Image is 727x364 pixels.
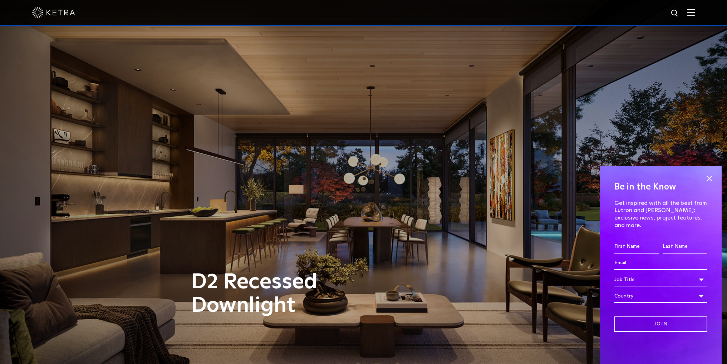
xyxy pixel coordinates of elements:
h4: Be in the Know [614,180,707,194]
div: Country [614,289,707,303]
p: Get inspired with all the best from Lutron and [PERSON_NAME]: exclusive news, project features, a... [614,200,707,229]
input: Email [614,256,707,270]
input: Last Name [663,240,707,254]
img: search icon [670,9,679,18]
h1: D2 Recessed Downlight [191,270,393,318]
img: Hamburger%20Nav.svg [687,9,695,16]
div: Job Title [614,273,707,286]
input: First Name [614,240,659,254]
img: ketra-logo-2019-white [32,7,75,18]
input: Join [614,316,707,332]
